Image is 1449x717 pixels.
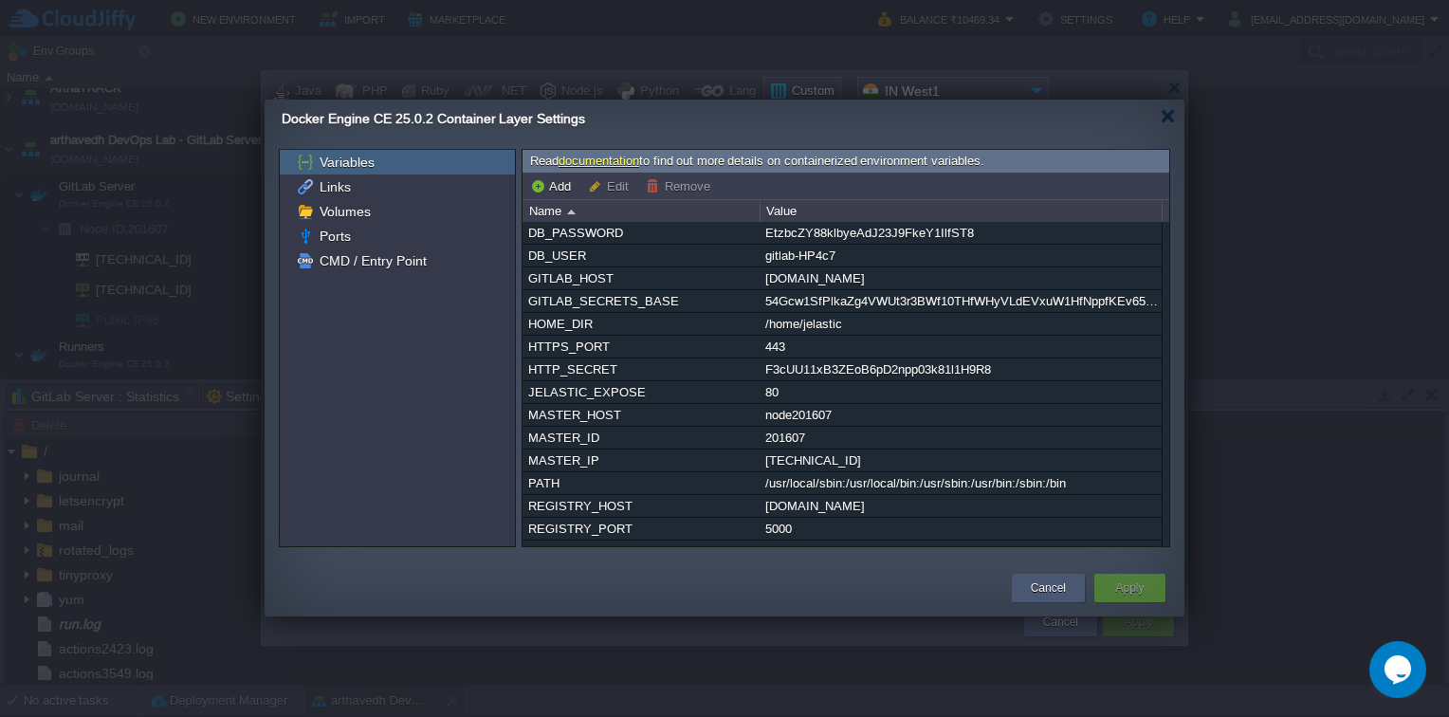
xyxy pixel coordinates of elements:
[761,222,1161,244] div: EtzbcZY88klbyeAdJ23J9FkeY1IlfST8
[1031,579,1066,597] button: Cancel
[761,336,1161,358] div: 443
[523,381,759,403] div: JELASTIC_EXPOSE
[282,111,585,126] span: Docker Engine CE 25.0.2 Container Layer Settings
[316,252,430,269] a: CMD / Entry Point
[761,541,1161,562] div: 0qnRAVgY5myneUW6
[761,200,1162,222] div: Value
[761,358,1161,380] div: F3cUU11xB3ZEoB6pD2npp03k81l1H9R8
[316,228,354,245] a: Ports
[761,404,1161,426] div: node201607
[761,245,1161,267] div: gitlab-HP4c7
[523,404,759,426] div: MASTER_HOST
[761,518,1161,540] div: 5000
[761,472,1161,494] div: /usr/local/sbin:/usr/local/bin:/usr/sbin:/usr/bin:/sbin:/bin
[523,222,759,244] div: DB_PASSWORD
[523,472,759,494] div: PATH
[316,203,374,220] a: Volumes
[523,518,759,540] div: REGISTRY_PORT
[316,154,377,171] a: Variables
[761,267,1161,289] div: [DOMAIN_NAME]
[524,200,760,222] div: Name
[523,150,1169,174] div: Read to find out more details on containerized environment variables.
[761,427,1161,449] div: 201607
[761,381,1161,403] div: 80
[523,267,759,289] div: GITLAB_HOST
[530,177,577,194] button: Add
[523,495,759,517] div: REGISTRY_HOST
[523,450,759,471] div: MASTER_IP
[316,178,354,195] a: Links
[523,336,759,358] div: HTTPS_PORT
[588,177,634,194] button: Edit
[523,358,759,380] div: HTTP_SECRET
[761,290,1161,312] div: 54Gcw1SfPlkaZg4VWUt3r3BWf10THfWHyVLdEVxuW1HfNppfKEv65EjrGJT6G245
[523,245,759,267] div: DB_USER
[761,313,1161,335] div: /home/jelastic
[559,154,639,168] a: documentation
[646,177,716,194] button: Remove
[523,541,759,562] div: ROOT_PASSWORD
[523,427,759,449] div: MASTER_ID
[761,450,1161,471] div: [TECHNICAL_ID]
[1115,579,1144,597] button: Apply
[523,290,759,312] div: GITLAB_SECRETS_BASE
[1369,641,1430,698] iframe: chat widget
[523,313,759,335] div: HOME_DIR
[761,495,1161,517] div: [DOMAIN_NAME]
